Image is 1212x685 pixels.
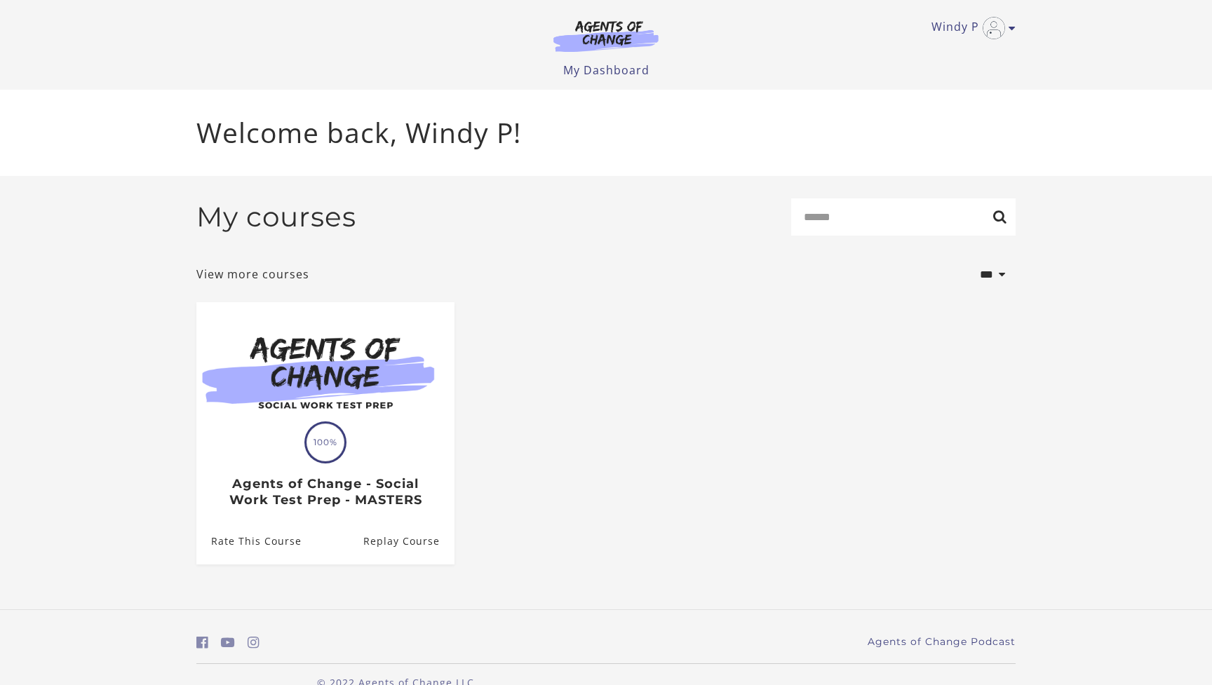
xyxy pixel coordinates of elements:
a: Agents of Change - Social Work Test Prep - MASTERS: Rate This Course [196,519,302,564]
a: View more courses [196,266,309,283]
i: https://www.youtube.com/c/AgentsofChangeTestPrepbyMeaganMitchell (Open in a new window) [221,636,235,649]
i: https://www.instagram.com/agentsofchangeprep/ (Open in a new window) [248,636,260,649]
span: 100% [307,423,344,461]
img: Agents of Change Logo [539,20,673,52]
a: https://www.instagram.com/agentsofchangeprep/ (Open in a new window) [248,632,260,653]
p: Welcome back, Windy P! [196,112,1016,154]
a: Toggle menu [931,17,1009,39]
a: Agents of Change Podcast [868,635,1016,649]
a: https://www.youtube.com/c/AgentsofChangeTestPrepbyMeaganMitchell (Open in a new window) [221,632,235,653]
h2: My courses [196,201,356,233]
i: https://www.facebook.com/groups/aswbtestprep (Open in a new window) [196,636,208,649]
a: https://www.facebook.com/groups/aswbtestprep (Open in a new window) [196,632,208,653]
h3: Agents of Change - Social Work Test Prep - MASTERS [211,476,439,508]
a: My Dashboard [563,62,649,78]
a: Agents of Change - Social Work Test Prep - MASTERS: Resume Course [363,519,454,564]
